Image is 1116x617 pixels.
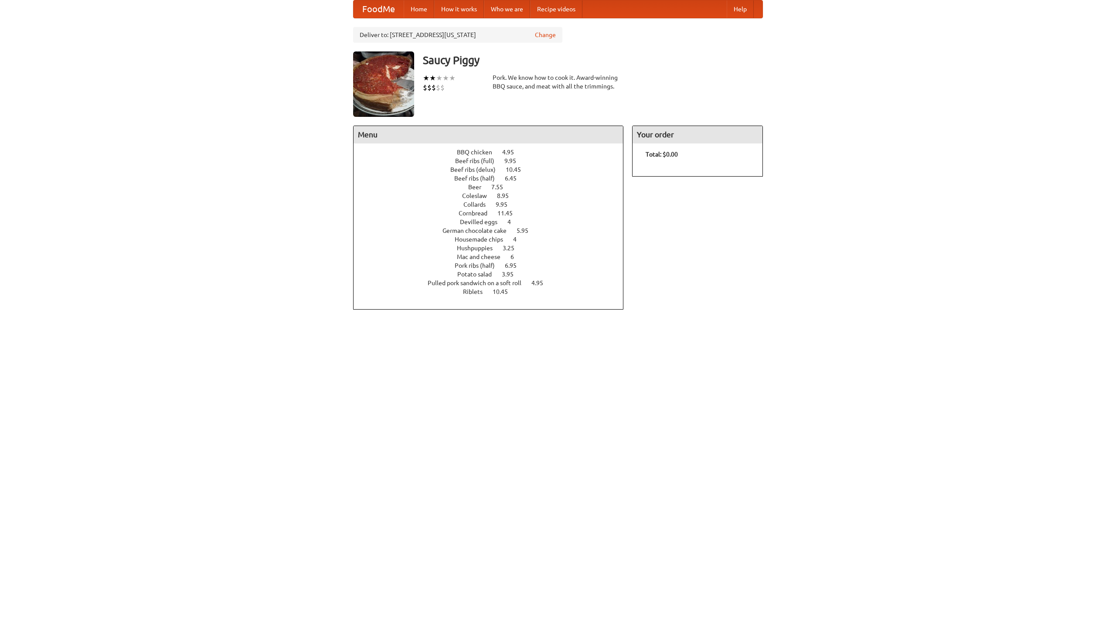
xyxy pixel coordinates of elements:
span: 4.95 [502,149,523,156]
span: Devilled eggs [460,218,506,225]
span: German chocolate cake [442,227,515,234]
li: ★ [429,73,436,83]
a: Cornbread 11.45 [459,210,529,217]
span: 11.45 [497,210,521,217]
a: FoodMe [354,0,404,18]
span: Beef ribs (half) [454,175,504,182]
li: ★ [436,73,442,83]
span: 4 [513,236,525,243]
a: Beef ribs (delux) 10.45 [450,166,537,173]
span: BBQ chicken [457,149,501,156]
span: 9.95 [504,157,525,164]
a: Beef ribs (full) 9.95 [455,157,532,164]
span: Cornbread [459,210,496,217]
span: 3.95 [502,271,522,278]
span: Beef ribs (delux) [450,166,504,173]
a: Mac and cheese 6 [457,253,530,260]
b: Total: $0.00 [646,151,678,158]
span: 4 [507,218,520,225]
span: Pork ribs (half) [455,262,504,269]
span: Mac and cheese [457,253,509,260]
span: Beer [468,184,490,191]
span: Housemade chips [455,236,512,243]
span: Hushpuppies [457,245,501,252]
span: Collards [463,201,494,208]
a: Recipe videos [530,0,582,18]
a: Hushpuppies 3.25 [457,245,531,252]
a: Devilled eggs 4 [460,218,527,225]
h3: Saucy Piggy [423,51,763,69]
a: Housemade chips 4 [455,236,533,243]
li: $ [432,83,436,92]
li: ★ [442,73,449,83]
span: 3.25 [503,245,523,252]
li: ★ [423,73,429,83]
li: $ [436,83,440,92]
img: angular.jpg [353,51,414,117]
a: Potato salad 3.95 [457,271,530,278]
a: Beef ribs (half) 6.45 [454,175,533,182]
a: Who we are [484,0,530,18]
div: Pork. We know how to cook it. Award-winning BBQ sauce, and meat with all the trimmings. [493,73,623,91]
li: ★ [449,73,456,83]
span: Pulled pork sandwich on a soft roll [428,280,530,286]
span: Potato salad [457,271,500,278]
span: 10.45 [506,166,530,173]
span: 6.95 [505,262,525,269]
span: Beef ribs (full) [455,157,503,164]
a: How it works [434,0,484,18]
li: $ [423,83,427,92]
li: $ [440,83,445,92]
li: $ [427,83,432,92]
a: Riblets 10.45 [463,288,524,295]
a: Change [535,31,556,39]
span: 6 [510,253,523,260]
span: Riblets [463,288,491,295]
span: 4.95 [531,280,552,286]
h4: Your order [633,126,762,143]
span: 5.95 [517,227,537,234]
a: Pork ribs (half) 6.95 [455,262,533,269]
span: 6.45 [505,175,525,182]
a: German chocolate cake 5.95 [442,227,544,234]
a: Pulled pork sandwich on a soft roll 4.95 [428,280,559,286]
span: 9.95 [496,201,516,208]
div: Deliver to: [STREET_ADDRESS][US_STATE] [353,27,562,43]
span: Coleslaw [462,192,496,199]
a: Help [727,0,754,18]
a: Coleslaw 8.95 [462,192,525,199]
span: 8.95 [497,192,517,199]
h4: Menu [354,126,623,143]
span: 10.45 [493,288,517,295]
a: Beer 7.55 [468,184,519,191]
a: Home [404,0,434,18]
span: 7.55 [491,184,512,191]
a: Collards 9.95 [463,201,524,208]
a: BBQ chicken 4.95 [457,149,530,156]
